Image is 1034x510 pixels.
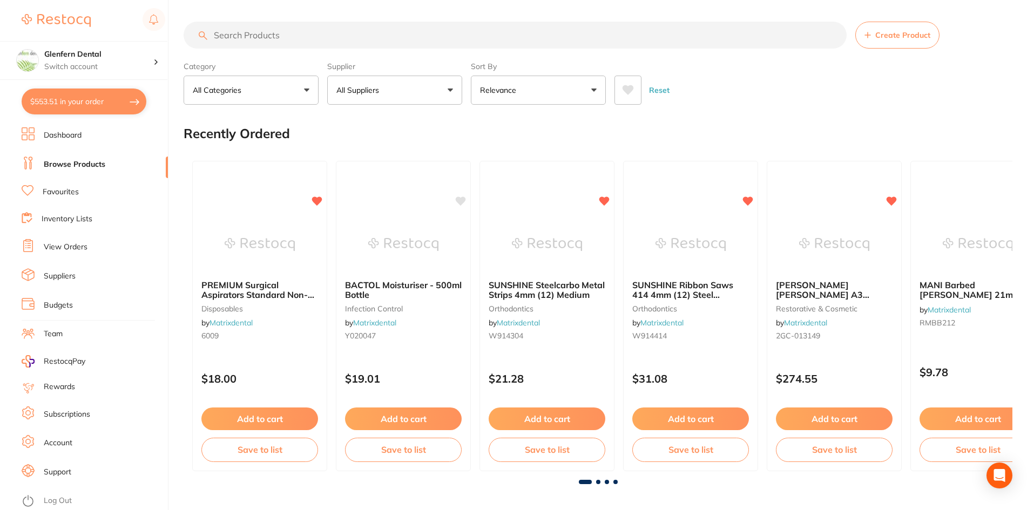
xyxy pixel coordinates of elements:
[784,318,827,328] a: Matrixdental
[44,159,105,170] a: Browse Products
[44,49,153,60] h4: Glenfern Dental
[201,372,318,385] p: $18.00
[44,495,72,506] a: Log Out
[489,304,605,313] small: orthodontics
[17,50,38,71] img: Glenfern Dental
[489,372,605,385] p: $21.28
[22,14,91,27] img: Restocq Logo
[44,300,73,311] a: Budgets
[368,217,438,271] img: BACTOL Moisturiser - 500ml Bottle
[336,85,383,96] p: All Suppliers
[353,318,396,328] a: Matrixdental
[225,217,295,271] img: PREMIUM Surgical Aspirators Standard Non-Vented 009 (25) White Autoclavable
[345,331,462,340] small: Y020047
[855,22,940,49] button: Create Product
[201,304,318,313] small: disposables
[345,407,462,430] button: Add to cart
[201,280,318,300] b: PREMIUM Surgical Aspirators Standard Non-Vented 009 (25) White Autoclavable
[646,76,673,105] button: Reset
[345,318,396,328] span: by
[44,242,87,253] a: View Orders
[875,31,930,39] span: Create Product
[42,214,92,225] a: Inventory Lists
[489,331,605,340] small: W914304
[22,8,91,33] a: Restocq Logo
[632,331,749,340] small: W914414
[776,331,893,340] small: 2GC-013149
[44,329,63,339] a: Team
[345,280,462,300] b: BACTOL Moisturiser - 500ml Bottle
[327,76,462,105] button: All Suppliers
[201,438,318,461] button: Save to list
[44,356,85,367] span: RestocqPay
[776,318,827,328] span: by
[201,318,253,328] span: by
[640,318,684,328] a: Matrixdental
[327,62,462,71] label: Supplier
[184,62,319,71] label: Category
[632,438,749,461] button: Save to list
[776,280,893,300] b: GC Equia Forte HT A3 Capsules (50)
[345,438,462,461] button: Save to list
[184,22,847,49] input: Search Products
[471,62,606,71] label: Sort By
[22,355,85,368] a: RestocqPay
[489,280,605,300] b: SUNSHINE Steelcarbo Metal Strips 4mm (12) Medium
[632,280,749,300] b: SUNSHINE Ribbon Saws 414 4mm (12) Steel Serrated Strips
[776,304,893,313] small: restorative & cosmetic
[512,217,582,271] img: SUNSHINE Steelcarbo Metal Strips 4mm (12) Medium
[776,438,893,461] button: Save to list
[44,62,153,72] p: Switch account
[184,126,290,141] h2: Recently Ordered
[480,85,521,96] p: Relevance
[345,372,462,385] p: $19.01
[489,438,605,461] button: Save to list
[489,407,605,430] button: Add to cart
[632,304,749,313] small: orthodontics
[489,318,540,328] span: by
[201,331,318,340] small: 6009
[928,305,971,315] a: Matrixdental
[920,305,971,315] span: by
[44,271,76,282] a: Suppliers
[655,217,726,271] img: SUNSHINE Ribbon Saws 414 4mm (12) Steel Serrated Strips
[776,407,893,430] button: Add to cart
[44,382,75,392] a: Rewards
[209,318,253,328] a: Matrixdental
[471,76,606,105] button: Relevance
[44,438,72,448] a: Account
[44,130,82,141] a: Dashboard
[497,318,540,328] a: Matrixdental
[345,304,462,313] small: infection control
[632,318,684,328] span: by
[799,217,869,271] img: GC Equia Forte HT A3 Capsules (50)
[632,407,749,430] button: Add to cart
[776,372,893,385] p: $274.55
[943,217,1013,271] img: MANI Barbed Broach 21mm Size 2 (6) Yellow
[44,409,90,420] a: Subscriptions
[22,355,35,368] img: RestocqPay
[22,493,165,510] button: Log Out
[193,85,246,96] p: All Categories
[184,76,319,105] button: All Categories
[22,89,146,114] button: $553.51 in your order
[43,187,79,198] a: Favourites
[632,372,749,385] p: $31.08
[986,463,1012,488] div: Open Intercom Messenger
[201,407,318,430] button: Add to cart
[44,467,71,478] a: Support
